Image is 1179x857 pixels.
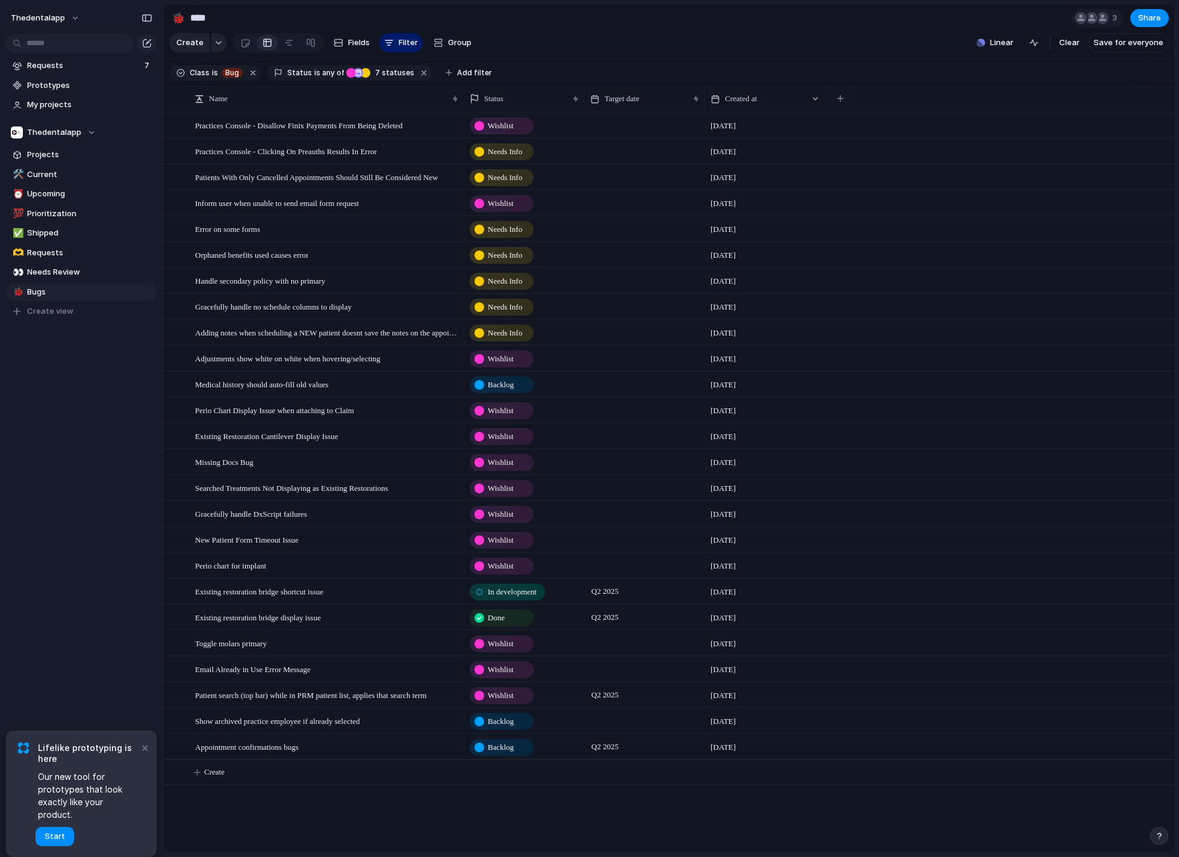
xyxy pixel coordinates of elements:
span: Wishlist [488,198,514,210]
span: Class [190,67,210,78]
span: [DATE] [711,690,736,702]
span: is [314,67,320,78]
a: Projects [6,146,157,164]
button: Bug [219,66,245,79]
span: Medical history should auto-fill old values [195,377,328,391]
span: Needs Info [488,146,522,158]
span: New Patient Form Timeout Issue [195,532,299,546]
a: 🛠️Current [6,166,157,184]
button: Share [1130,9,1169,27]
span: Existing restoration bridge display issue [195,610,321,624]
span: Save for everyone [1093,37,1163,49]
span: [DATE] [711,560,736,572]
button: 7 statuses [345,66,417,79]
span: Backlog [488,741,514,753]
span: Done [488,612,505,624]
div: 💯Prioritization [6,205,157,223]
span: Linear [990,37,1013,49]
button: Save for everyone [1088,33,1169,52]
div: 💯 [13,207,21,220]
span: Perio chart for implant [195,558,266,572]
span: Wishlist [488,690,514,702]
div: 🫶Requests [6,244,157,262]
a: My projects [6,96,157,114]
span: [DATE] [711,120,736,132]
span: Wishlist [488,560,514,572]
span: [DATE] [711,508,736,520]
span: Q2 2025 [588,610,621,625]
span: Needs Review [27,266,152,278]
span: Upcoming [27,188,152,200]
span: Add filter [457,67,492,78]
span: Adding notes when scheduling a NEW patient doesnt save the notes on the appointm [195,325,460,339]
button: 💯 [11,208,23,220]
span: Projects [27,149,152,161]
span: [DATE] [711,198,736,210]
span: Show archived practice employee if already selected [195,714,360,728]
button: Dismiss [137,740,152,755]
span: Fields [348,37,370,49]
span: Our new tool for prototypes that look exactly like your product. [38,770,138,821]
div: 🫶 [13,246,21,260]
span: [DATE] [711,457,736,469]
span: Requests [27,60,141,72]
span: Needs Info [488,301,522,313]
span: [DATE] [711,379,736,391]
div: 🐞 [172,10,185,26]
span: [DATE] [711,715,736,728]
button: 🐞 [169,8,188,28]
span: Existing restoration bridge shortcut issue [195,584,323,598]
span: Filter [399,37,418,49]
span: [DATE] [711,586,736,598]
button: Linear [972,34,1018,52]
span: [DATE] [711,172,736,184]
span: Create [176,37,204,49]
span: [DATE] [711,275,736,287]
span: Gracefully handle DxScript failures [195,506,307,520]
button: ⏰ [11,188,23,200]
span: 7 [145,60,152,72]
span: Wishlist [488,431,514,443]
span: [DATE] [711,353,736,365]
button: ✅ [11,227,23,239]
button: Fields [329,33,375,52]
span: [DATE] [711,405,736,417]
span: Appointment confirmations bugs [195,740,299,753]
span: Prioritization [27,208,152,220]
span: [DATE] [711,534,736,546]
span: Create [204,766,225,778]
button: Clear [1054,33,1084,52]
span: Perio Chart Display Issue when attaching to Claim [195,403,354,417]
span: Share [1138,12,1161,24]
span: Toggle molars primary [195,636,267,650]
span: Wishlist [488,353,514,365]
span: Email Already in Use Error Message [195,662,311,676]
button: is [210,66,220,79]
span: Start [45,831,65,843]
a: 👀Needs Review [6,263,157,281]
span: Wishlist [488,405,514,417]
span: Needs Info [488,249,522,261]
span: My projects [27,99,152,111]
span: Lifelike prototyping is here [38,743,138,764]
span: Inform user when unable to send email form request [195,196,359,210]
span: statuses [372,67,414,78]
span: 3 [1112,12,1121,24]
span: Existing Restoration Cantilever Display Issue [195,429,338,443]
span: [DATE] [711,301,736,313]
span: Prototypes [27,79,152,92]
a: ✅Shipped [6,224,157,242]
button: Create [169,33,210,52]
span: [DATE] [711,146,736,158]
button: Thedentalapp [6,123,157,142]
span: Practices Console - Disallow Finix Payments From Being Deleted [195,118,402,132]
span: 7 [372,68,382,77]
span: is [212,67,218,78]
div: 🛠️ [13,167,21,181]
span: Wishlist [488,457,514,469]
button: thedentalapp [5,8,86,28]
span: Patient search (top bar) while in PRM patient list, applies that search term [195,688,426,702]
span: Wishlist [488,508,514,520]
span: Current [27,169,152,181]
